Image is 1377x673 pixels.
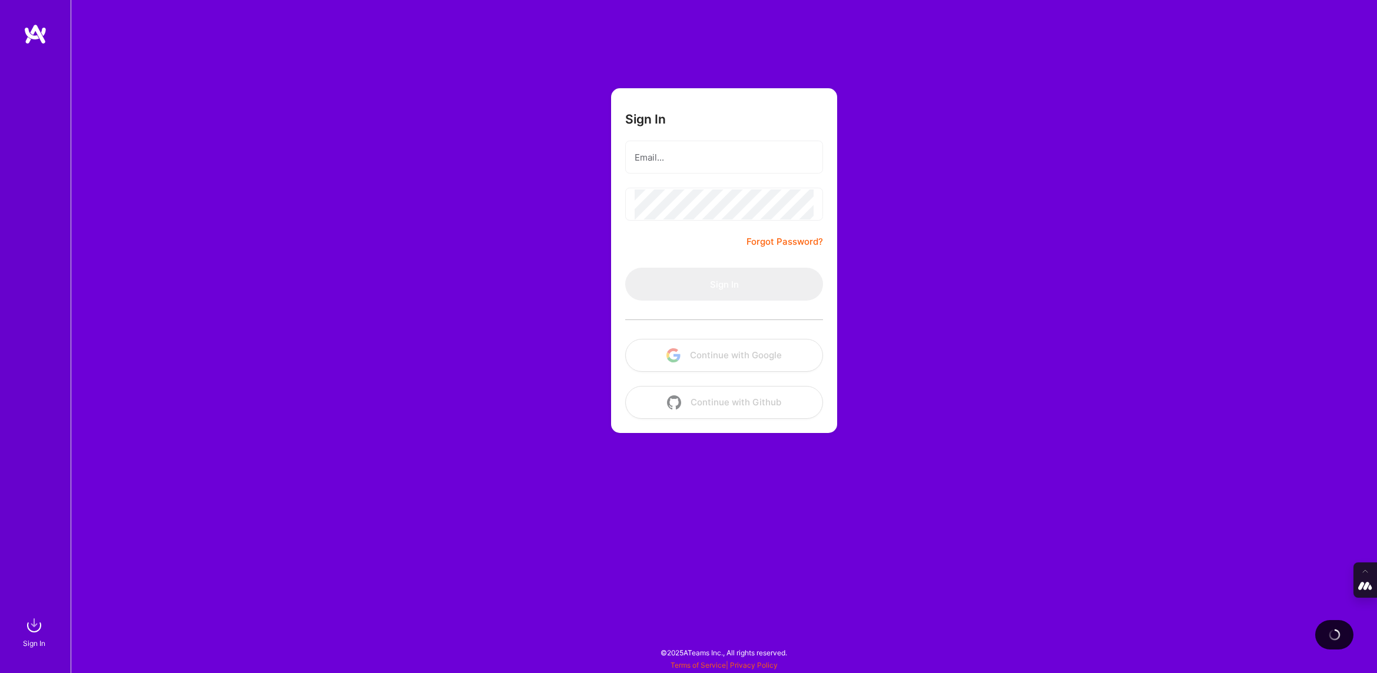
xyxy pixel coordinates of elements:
button: Sign In [625,268,823,301]
img: sign in [22,614,46,637]
img: loading [1326,627,1342,642]
div: Sign In [23,637,45,649]
a: Forgot Password? [746,235,823,249]
button: Continue with Google [625,339,823,372]
a: Privacy Policy [730,661,778,669]
button: Continue with Github [625,386,823,419]
input: Email... [635,142,814,172]
span: | [671,661,778,669]
img: icon [667,395,681,409]
div: © 2025 ATeams Inc., All rights reserved. [71,638,1377,667]
img: logo [24,24,47,45]
a: sign inSign In [25,614,46,649]
h3: Sign In [625,112,666,126]
a: Terms of Service [671,661,726,669]
img: icon [666,348,681,362]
